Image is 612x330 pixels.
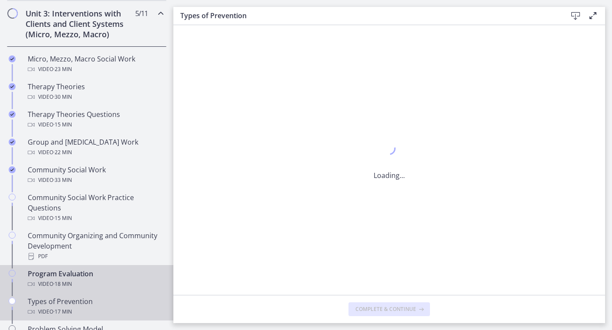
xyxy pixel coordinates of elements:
[28,137,163,158] div: Group and [MEDICAL_DATA] Work
[53,307,72,317] span: · 17 min
[374,140,405,160] div: 1
[28,165,163,185] div: Community Social Work
[180,10,553,21] h3: Types of Prevention
[28,54,163,74] div: Micro, Mezzo, Macro Social Work
[53,279,72,289] span: · 18 min
[9,111,16,118] i: Completed
[53,213,72,223] span: · 15 min
[28,296,163,317] div: Types of Prevention
[53,92,72,102] span: · 30 min
[28,307,163,317] div: Video
[53,120,72,130] span: · 15 min
[28,175,163,185] div: Video
[9,83,16,90] i: Completed
[28,64,163,74] div: Video
[28,192,163,223] div: Community Social Work Practice Questions
[53,64,72,74] span: · 23 min
[28,92,163,102] div: Video
[53,175,72,185] span: · 33 min
[28,230,163,262] div: Community Organizing and Community Development
[355,306,416,313] span: Complete & continue
[28,109,163,130] div: Therapy Theories Questions
[28,147,163,158] div: Video
[374,170,405,181] p: Loading...
[9,166,16,173] i: Completed
[28,279,163,289] div: Video
[28,269,163,289] div: Program Evaluation
[28,251,163,262] div: PDF
[9,139,16,146] i: Completed
[28,120,163,130] div: Video
[135,8,148,19] span: 5 / 11
[348,302,430,316] button: Complete & continue
[53,147,72,158] span: · 22 min
[28,213,163,223] div: Video
[9,55,16,62] i: Completed
[28,81,163,102] div: Therapy Theories
[26,8,131,39] h2: Unit 3: Interventions with Clients and Client Systems (Micro, Mezzo, Macro)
